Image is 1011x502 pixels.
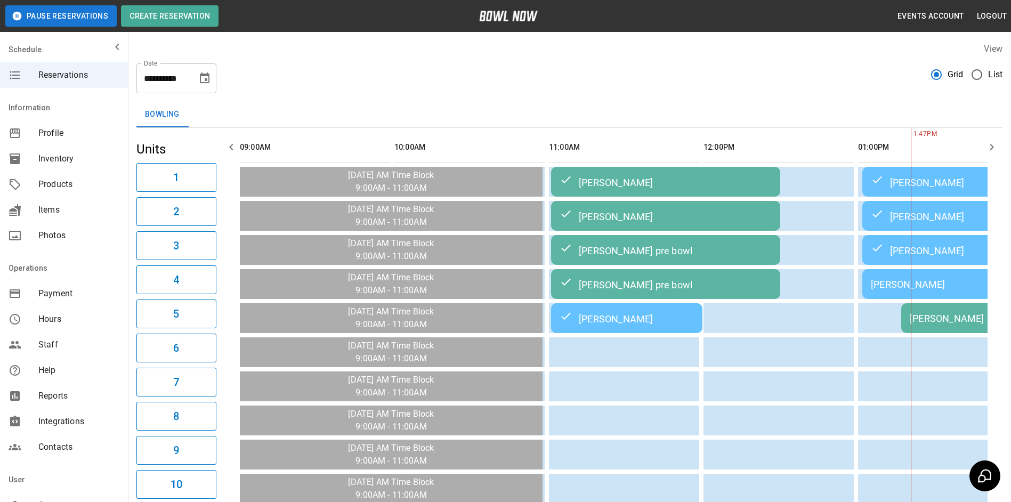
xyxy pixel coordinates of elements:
[173,374,179,391] h6: 7
[173,169,179,186] h6: 1
[948,68,964,81] span: Grid
[893,6,968,26] button: Events Account
[560,209,772,222] div: [PERSON_NAME]
[38,441,119,454] span: Contacts
[136,436,216,465] button: 9
[136,231,216,260] button: 3
[911,129,913,140] span: 1:47PM
[38,69,119,82] span: Reservations
[38,178,119,191] span: Products
[560,244,772,256] div: [PERSON_NAME] pre bowl
[136,470,216,499] button: 10
[136,197,216,226] button: 2
[136,102,1002,127] div: inventory tabs
[136,368,216,396] button: 7
[38,390,119,402] span: Reports
[240,132,390,163] th: 09:00AM
[38,229,119,242] span: Photos
[121,5,219,27] button: Create Reservation
[173,305,179,322] h6: 5
[560,278,772,290] div: [PERSON_NAME] pre bowl
[394,132,545,163] th: 10:00AM
[38,313,119,326] span: Hours
[38,152,119,165] span: Inventory
[136,265,216,294] button: 4
[988,68,1002,81] span: List
[136,334,216,362] button: 6
[38,287,119,300] span: Payment
[549,132,699,163] th: 11:00AM
[173,203,179,220] h6: 2
[173,408,179,425] h6: 8
[136,141,216,158] h5: Units
[560,175,772,188] div: [PERSON_NAME]
[136,402,216,431] button: 8
[136,299,216,328] button: 5
[703,132,854,163] th: 12:00PM
[171,476,182,493] h6: 10
[136,163,216,192] button: 1
[38,415,119,428] span: Integrations
[136,102,188,127] button: Bowling
[38,338,119,351] span: Staff
[173,271,179,288] h6: 4
[38,127,119,140] span: Profile
[173,237,179,254] h6: 3
[5,5,117,27] button: Pause Reservations
[173,339,179,357] h6: 6
[38,364,119,377] span: Help
[173,442,179,459] h6: 9
[38,204,119,216] span: Items
[973,6,1011,26] button: Logout
[479,11,538,21] img: logo
[984,44,1002,54] label: View
[194,68,215,89] button: Choose date, selected date is Oct 5, 2025
[560,312,694,325] div: [PERSON_NAME]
